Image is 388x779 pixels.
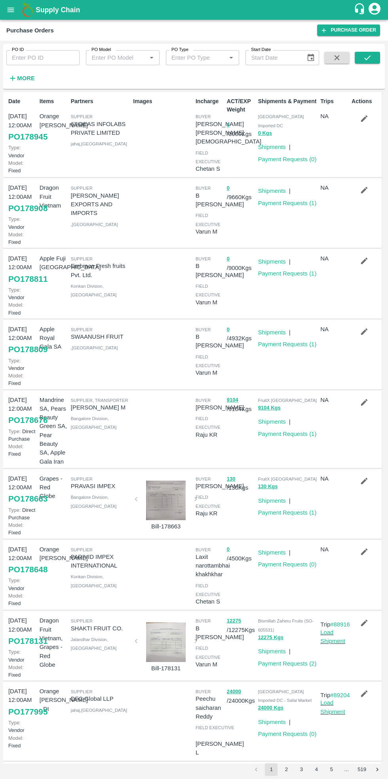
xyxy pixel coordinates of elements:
[330,621,350,628] a: #88916
[196,739,244,757] p: [PERSON_NAME] L
[227,325,255,343] p: / 4932 Kgs
[320,700,345,715] a: Load Shipment
[8,506,36,521] p: Direct Purchase
[286,254,291,266] div: |
[8,372,36,387] p: Fixed
[71,403,130,412] p: [PERSON_NAME] M
[17,75,35,81] strong: More
[196,619,211,623] span: buyer
[196,262,244,279] p: B [PERSON_NAME]
[8,492,48,506] a: PO178663
[71,398,128,403] span: Supplier, Transporter
[258,619,314,632] span: Bismillah Zaheru Fruits (SO-605531)
[355,763,369,776] button: Go to page 519
[139,522,192,531] p: Bill-178663
[8,325,36,343] p: [DATE] 12:00AM
[258,633,283,642] button: 12275 Kgs
[196,660,224,669] p: Varun M
[196,151,221,164] span: field executive
[71,624,130,633] p: SHAKTI FRUIT CO.
[286,140,291,151] div: |
[196,482,244,490] p: [PERSON_NAME]
[196,547,211,552] span: buyer
[196,689,211,694] span: buyer
[40,396,68,466] p: Mandrine SA, Pears Beauty Green SA, Pear Beauty SA, Apple Gala Iran
[227,687,255,705] p: / 24000 Kgs
[227,617,241,626] button: 12275
[258,398,317,403] span: FruitX [GEOGRAPHIC_DATA]
[8,144,36,159] p: Vendor
[8,687,36,705] p: [DATE] 12:00AM
[227,545,255,563] p: / 4500 Kgs
[227,396,238,405] button: 9104
[320,325,348,334] p: NA
[286,325,291,337] div: |
[286,545,291,557] div: |
[8,216,21,222] span: Type:
[227,254,255,272] p: / 9000 Kgs
[196,403,244,412] p: [PERSON_NAME]
[8,664,36,679] p: Fixed
[71,114,93,119] span: Supplier
[8,358,21,364] span: Type:
[258,549,286,556] a: Shipments
[196,298,224,307] p: Varun M
[227,475,236,484] button: 130
[8,145,21,151] span: Type:
[325,763,338,776] button: Go to page 5
[71,186,93,191] span: Supplier
[71,284,117,297] span: Konkan Division , [GEOGRAPHIC_DATA]
[258,129,272,138] button: 0 Kgs
[8,664,23,670] span: Model:
[196,597,224,606] p: Chetan S
[71,416,117,430] span: Bangalore Division , [GEOGRAPHIC_DATA]
[196,694,224,721] p: Peechu saicharan Reddy
[40,254,68,272] p: Apple Fuji [GEOGRAPHIC_DATA]
[196,164,224,173] p: Chetan S
[8,286,36,301] p: Vendor
[258,200,317,206] a: Payment Requests (1)
[196,257,211,261] span: buyer
[8,357,36,372] p: Vendor
[40,183,68,210] p: Dragon Fruit Vietnam
[258,270,317,277] a: Payment Requests (1)
[71,637,117,651] span: Jalandhar Division , [GEOGRAPHIC_DATA]
[227,616,255,634] p: / 12275 Kgs
[286,493,291,505] div: |
[320,183,348,192] p: NA
[258,660,317,667] a: Payment Requests (2)
[227,184,230,193] button: 0
[320,396,348,404] p: NA
[227,474,255,492] p: / 130 Kgs
[8,705,48,719] a: PO177995
[8,720,21,726] span: Type:
[40,687,68,713] p: Orange [PERSON_NAME] - DI
[258,719,286,725] a: Shipments
[227,687,241,696] button: 24000
[168,53,224,63] input: Enter PO Type
[227,325,230,334] button: 0
[196,477,211,481] span: buyer
[196,327,211,332] span: buyer
[196,368,224,377] p: Varun M
[249,763,385,776] nav: pagination navigation
[40,97,68,106] p: Items
[196,553,230,579] p: Laxit narottambhai khakhkhar
[71,553,130,570] p: PARIVID IMPEX INTERNATIONAL
[71,477,93,481] span: Supplier
[8,649,21,655] span: Type:
[6,72,37,85] button: More
[286,414,291,426] div: |
[71,482,130,490] p: PRAVASI IMPEX
[320,112,348,121] p: NA
[36,4,354,15] a: Supply Chain
[71,327,93,332] span: Supplier
[227,183,255,202] p: / 9660 Kgs
[20,2,36,18] img: logo
[330,692,350,698] a: #89204
[8,413,48,427] a: PO178676
[8,522,23,528] span: Model:
[227,255,230,264] button: 0
[196,213,221,226] span: field executive
[71,495,117,508] span: Bangalore Division , [GEOGRAPHIC_DATA]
